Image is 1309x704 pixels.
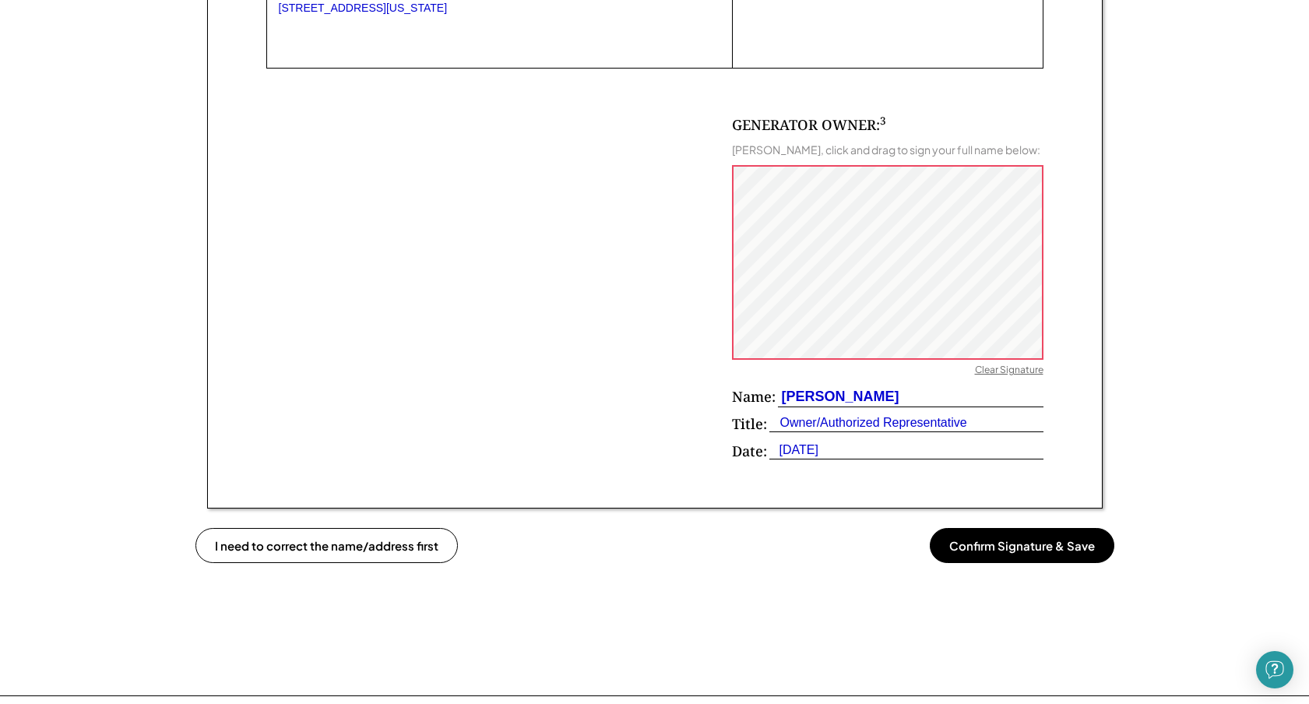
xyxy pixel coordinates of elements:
[769,442,818,459] div: [DATE]
[880,114,886,128] sup: 3
[732,414,767,434] div: Title:
[930,528,1114,563] button: Confirm Signature & Save
[279,2,721,15] div: [STREET_ADDRESS][US_STATE]
[1256,651,1293,688] div: Open Intercom Messenger
[975,364,1043,379] div: Clear Signature
[195,528,458,563] button: I need to correct the name/address first
[778,387,899,407] div: [PERSON_NAME]
[732,143,1040,157] div: [PERSON_NAME], click and drag to sign your full name below:
[732,115,886,135] div: GENERATOR OWNER:
[732,442,767,461] div: Date:
[769,414,967,431] div: Owner/Authorized Representative
[732,387,776,407] div: Name:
